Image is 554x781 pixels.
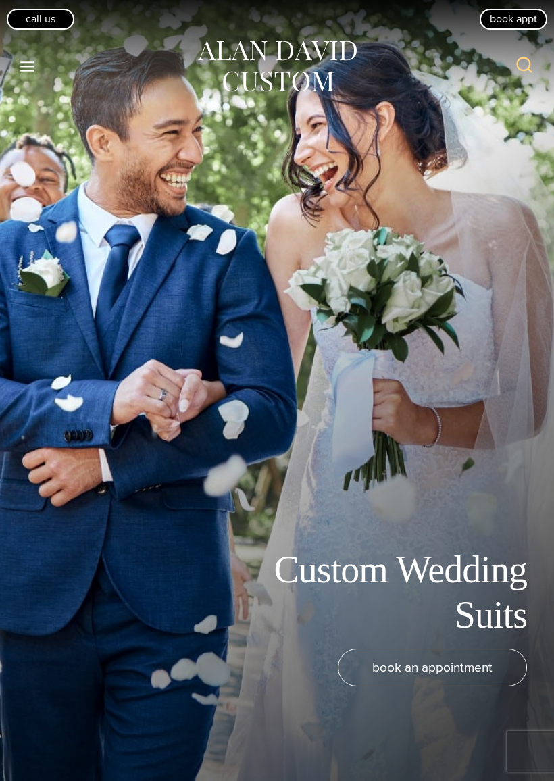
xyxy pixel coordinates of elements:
[14,54,42,78] button: Open menu
[372,657,493,677] span: book an appointment
[508,50,540,82] button: View Search Form
[7,9,74,29] a: Call Us
[223,547,527,638] h1: Custom Wedding Suits
[338,649,527,686] a: book an appointment
[196,36,358,97] img: Alan David Custom
[480,9,547,29] a: book appt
